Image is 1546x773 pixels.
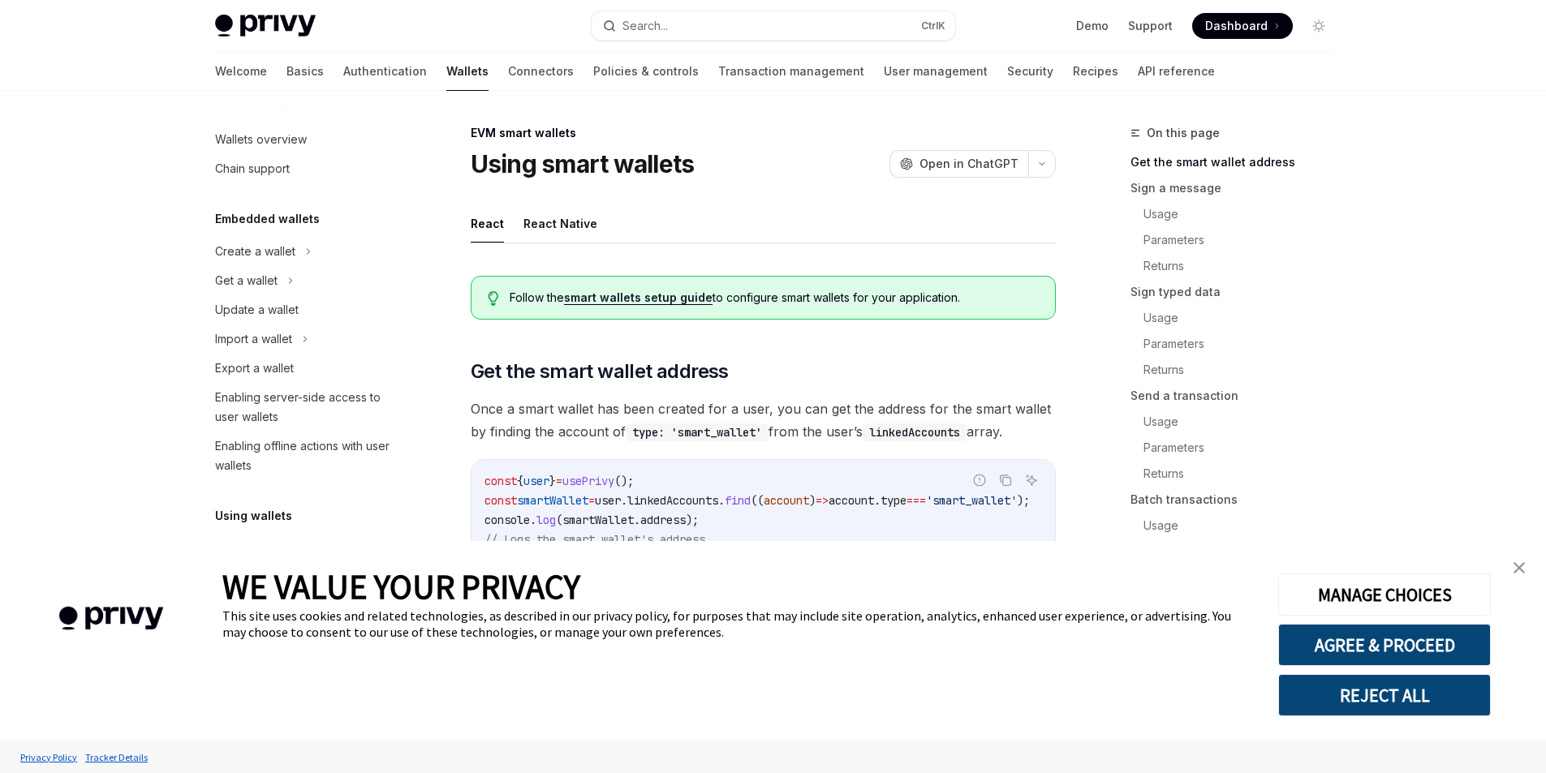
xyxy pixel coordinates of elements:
span: Ctrl K [921,19,945,32]
span: ( [556,513,562,527]
span: On this page [1147,123,1220,143]
button: Report incorrect code [969,470,990,491]
img: company logo [24,583,198,654]
span: ) [809,493,816,508]
button: React Native [523,204,597,243]
div: Enabling server-side access to user wallets [215,388,400,427]
button: Toggle dark mode [1306,13,1332,39]
span: const [484,474,517,488]
span: linkedAccounts [627,493,718,508]
button: React [471,204,504,243]
code: linkedAccounts [863,423,967,441]
a: Returns [1130,357,1345,383]
a: Security [1007,52,1053,91]
span: Open in ChatGPT [919,156,1018,172]
button: Get a wallet [202,266,410,295]
a: Returns [1130,253,1345,279]
span: WE VALUE YOUR PRIVACY [222,565,580,608]
a: API reference [1138,52,1215,91]
span: // Logs the smart wallet's address [484,532,705,547]
a: close banner [1503,552,1535,584]
svg: Tip [488,291,499,306]
span: 'smart_wallet' [926,493,1017,508]
span: (( [751,493,764,508]
a: Policies & controls [593,52,699,91]
span: account [829,493,874,508]
div: Export a wallet [215,359,294,378]
a: Transaction management [718,52,864,91]
a: Enabling offline actions with user wallets [202,432,410,480]
a: Authentication [343,52,427,91]
span: smartWallet [562,513,634,527]
span: (); [614,474,634,488]
img: close banner [1514,562,1525,573]
span: === [906,493,926,508]
button: Copy the contents from the code block [995,470,1016,491]
div: Update a wallet [215,300,299,320]
div: Get a wallet [215,271,278,290]
a: Wallets overview [202,125,410,154]
div: Chain support [215,159,290,178]
h5: Using wallets [215,506,292,526]
a: Parameters [1130,331,1345,357]
span: address [640,513,686,527]
span: . [530,513,536,527]
a: Chain support [202,154,410,183]
span: => [816,493,829,508]
span: log [536,513,556,527]
a: Wallets [446,52,489,91]
span: . [874,493,881,508]
button: Ask AI [1021,470,1042,491]
a: Welcome [215,52,267,91]
a: Update a wallet [202,295,410,324]
a: Tracker Details [81,743,152,771]
button: REJECT ALL [1278,674,1491,716]
span: account [764,493,809,508]
span: Once a smart wallet has been created for a user, you can get the address for the smart wallet by ... [471,397,1056,443]
span: user [595,493,621,508]
img: light logo [215,15,316,37]
a: Parameters [1130,539,1345,565]
span: } [549,474,556,488]
button: Open in ChatGPT [889,150,1028,178]
span: . [634,513,640,527]
a: smart wallets setup guide [564,290,713,305]
button: Search...CtrlK [592,11,955,41]
span: smartWallet [517,493,588,508]
a: Usage [1130,305,1345,331]
div: This site uses cookies and related technologies, as described in our privacy policy, for purposes... [222,608,1254,640]
a: Get the smart wallet address [1130,149,1345,175]
code: type: 'smart_wallet' [626,423,769,441]
button: Create a wallet [202,237,410,266]
div: Import a wallet [215,329,292,349]
button: MANAGE CHOICES [1278,573,1491,616]
a: Parameters [1130,227,1345,253]
span: . [718,493,725,508]
span: Get the smart wallet address [471,359,729,384]
div: EVM smart wallets [471,125,1056,141]
a: Enabling server-side access to user wallets [202,383,410,432]
button: AGREE & PROCEED [1278,624,1491,666]
a: Privacy Policy [16,743,81,771]
span: Follow the to configure smart wallets for your application. [510,290,1038,306]
a: Connectors [508,52,574,91]
a: Support [1128,18,1173,34]
span: user [523,474,549,488]
div: Wallets overview [215,130,307,149]
button: Import a wallet [202,324,410,354]
span: { [517,474,523,488]
a: Usage [1130,513,1345,539]
span: find [725,493,751,508]
span: = [588,493,595,508]
a: Dashboard [1192,13,1293,39]
a: Usage [1130,201,1345,227]
a: Export a wallet [202,354,410,383]
span: ); [1017,493,1030,508]
span: ); [686,513,699,527]
span: . [621,493,627,508]
h5: Embedded wallets [215,209,320,229]
a: Parameters [1130,435,1345,461]
span: type [881,493,906,508]
h1: Using smart wallets [471,149,695,178]
span: const [484,493,517,508]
